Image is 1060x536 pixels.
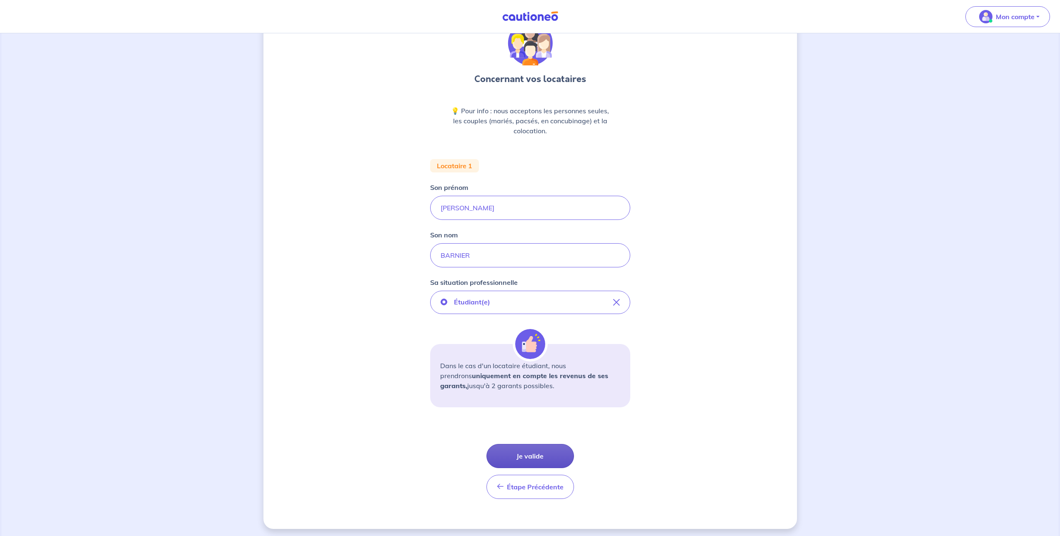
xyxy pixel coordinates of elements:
p: Sa situation professionnelle [430,277,518,287]
input: Doe [430,243,630,267]
img: illu_account_valid_menu.svg [979,10,992,23]
p: Étudiant(e) [454,297,490,307]
strong: uniquement en compte les revenus de ses garants, [440,371,608,390]
img: illu_tenants.svg [508,21,553,66]
input: John [430,196,630,220]
span: Étape Précédente [507,483,564,491]
p: Mon compte [996,12,1035,22]
img: illu_alert_hand.svg [515,329,545,359]
div: NEW [430,21,630,506]
h3: Concernant vos locataires [474,72,586,86]
button: Étape Précédente [486,475,574,499]
button: Je valide [486,444,574,468]
p: Son nom [430,230,458,240]
img: Cautioneo [499,11,561,22]
p: Son prénom [430,182,468,192]
div: Locataire 1 [430,159,479,172]
p: 💡 Pour info : nous acceptons les personnes seules, les couples (mariés, pacsés, en concubinage) e... [450,106,610,136]
p: Dans le cas d'un locataire étudiant, nous prendrons jusqu'à 2 garants possibles. [440,361,620,391]
button: illu_account_valid_menu.svgMon compte [965,6,1050,27]
button: Étudiant(e) [430,291,630,314]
